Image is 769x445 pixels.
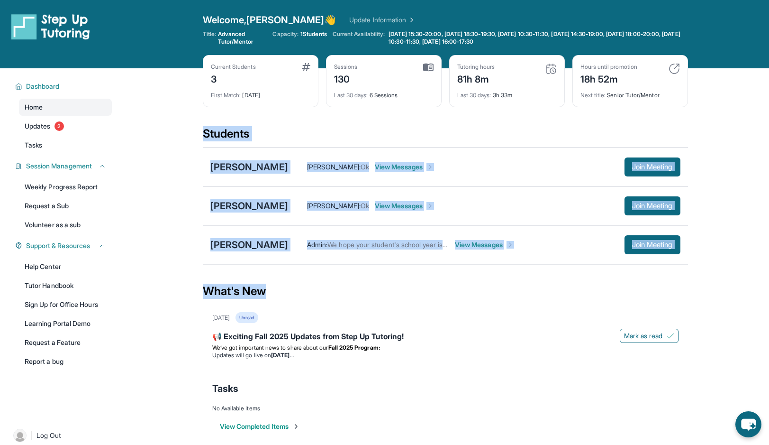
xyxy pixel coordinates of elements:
div: 81h 8m [457,71,495,86]
span: Capacity: [272,30,299,38]
span: [PERSON_NAME] : [307,202,361,210]
li: Updates will go live on [212,352,679,359]
span: View Messages [375,162,434,172]
div: No Available Items [212,405,679,412]
img: Chevron-Right [426,163,434,171]
a: Learning Portal Demo [19,315,112,332]
div: [PERSON_NAME] [210,160,288,174]
div: [DATE] [211,86,310,99]
div: 6 Sessions [334,86,434,99]
a: Weekly Progress Report [19,178,112,195]
img: card [423,63,434,72]
a: Update Information [349,15,416,25]
span: [DATE] 15:30-20:00, [DATE] 18:30-19:30, [DATE] 10:30-11:30, [DATE] 14:30-19:00, [DATE] 18:00-20:0... [389,30,686,46]
div: Senior Tutor/Mentor [580,86,680,99]
button: chat-button [735,411,761,437]
span: Tasks [25,140,42,150]
div: 18h 52m [580,71,637,86]
img: card [302,63,310,71]
span: 1 Students [300,30,327,38]
span: Join Meeting [632,164,673,170]
div: Current Students [211,63,256,71]
div: Hours until promotion [580,63,637,71]
span: Advanced Tutor/Mentor [218,30,267,46]
span: Ok [361,202,369,210]
span: Welcome, [PERSON_NAME] 👋 [203,13,336,27]
a: Request a Sub [19,197,112,214]
button: View Completed Items [220,422,300,431]
div: [PERSON_NAME] [210,199,288,213]
img: Mark as read [667,332,674,340]
span: View Messages [455,240,514,250]
button: Join Meeting [624,196,680,215]
div: [PERSON_NAME] [210,238,288,251]
strong: Fall 2025 Program: [328,344,380,351]
span: We’ve got important news to share about our [212,344,328,351]
button: Mark as read [620,329,679,343]
span: Support & Resources [26,241,90,250]
div: Tutoring hours [457,63,495,71]
div: [DATE] [212,314,230,322]
span: First Match : [211,92,241,99]
span: | [30,430,33,441]
img: Chevron-Right [426,202,434,210]
div: 3h 33m [457,86,557,99]
button: Session Management [22,161,106,171]
span: Join Meeting [632,242,673,248]
strong: [DATE] [271,352,293,359]
span: Tasks [212,382,238,395]
div: 📢 Exciting Fall 2025 Updates from Step Up Tutoring! [212,331,679,344]
span: [PERSON_NAME] : [307,163,361,171]
a: Tutor Handbook [19,277,112,294]
a: Volunteer as a sub [19,216,112,233]
button: Support & Resources [22,241,106,250]
a: [DATE] 15:30-20:00, [DATE] 18:30-19:30, [DATE] 10:30-11:30, [DATE] 14:30-19:00, [DATE] 18:00-20:0... [387,30,688,46]
span: Last 30 days : [457,92,491,99]
span: Session Management [26,161,92,171]
span: Updates [25,121,51,131]
a: Updates2 [19,118,112,135]
button: Join Meeting [624,235,680,254]
a: Home [19,99,112,116]
img: Chevron Right [406,15,416,25]
div: 130 [334,71,358,86]
span: 2 [54,121,64,131]
span: Admin : [307,241,327,249]
span: Current Availability: [333,30,385,46]
img: user-img [13,429,27,442]
span: Dashboard [26,82,60,91]
a: Tasks [19,137,112,154]
span: View Messages [375,201,434,211]
img: logo [11,13,90,40]
span: Next title : [580,92,606,99]
button: Join Meeting [624,158,680,176]
button: Dashboard [22,82,106,91]
img: card [545,63,557,74]
span: Log Out [36,431,61,440]
span: Join Meeting [632,203,673,209]
a: Help Center [19,258,112,275]
span: Title: [203,30,216,46]
div: What's New [203,270,688,312]
span: Ok [361,163,369,171]
span: Mark as read [624,331,663,341]
img: card [669,63,680,74]
div: Students [203,126,688,147]
div: Unread [235,312,258,323]
span: Last 30 days : [334,92,368,99]
span: Home [25,102,43,112]
a: Sign Up for Office Hours [19,296,112,313]
div: Sessions [334,63,358,71]
div: 3 [211,71,256,86]
a: Report a bug [19,353,112,370]
img: Chevron-Right [507,241,514,249]
a: Request a Feature [19,334,112,351]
